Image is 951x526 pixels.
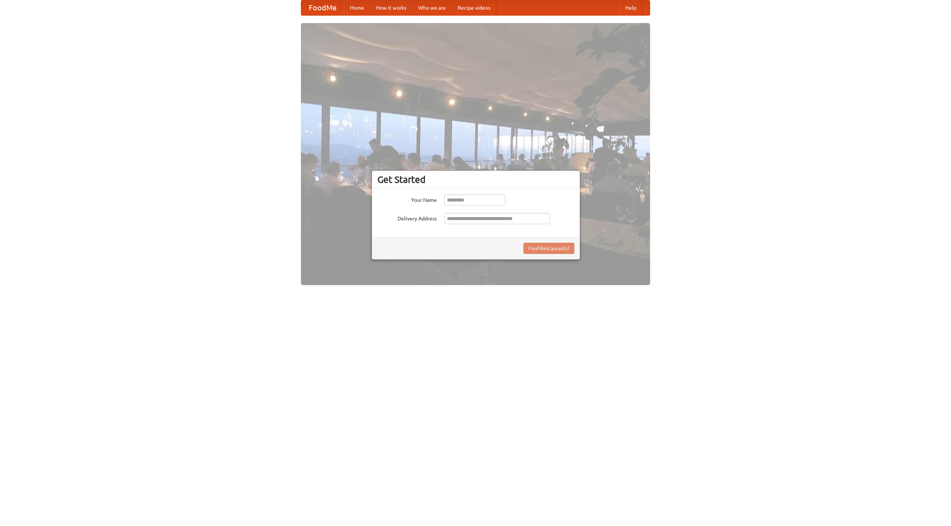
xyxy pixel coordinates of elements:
a: Recipe videos [452,0,496,15]
h3: Get Started [377,174,574,185]
a: Who we are [412,0,452,15]
label: Delivery Address [377,213,437,222]
button: Find Restaurants! [523,243,574,254]
a: Help [619,0,642,15]
a: How it works [370,0,412,15]
a: FoodMe [301,0,344,15]
a: Home [344,0,370,15]
label: Your Name [377,194,437,204]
